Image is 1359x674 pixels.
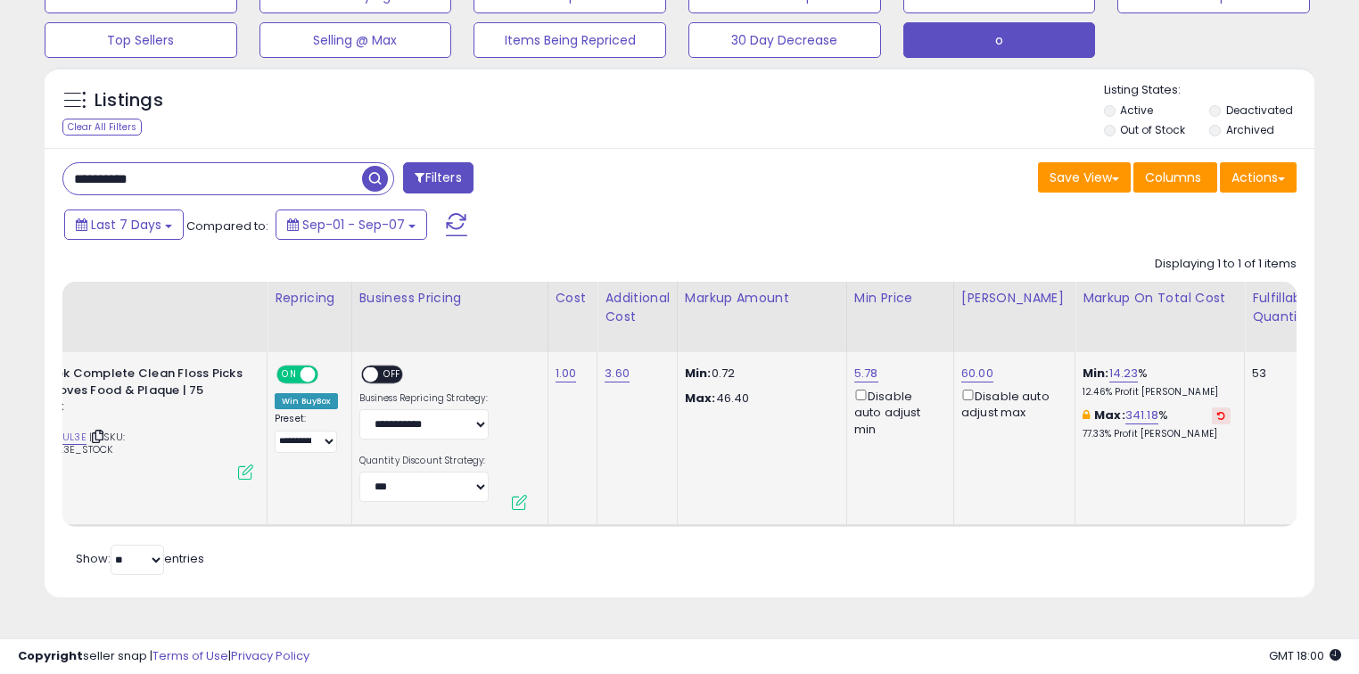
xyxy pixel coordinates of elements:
[62,119,142,136] div: Clear All Filters
[152,647,228,664] a: Terms of Use
[1155,256,1297,273] div: Displaying 1 to 1 of 1 items
[688,22,881,58] button: 30 Day Decrease
[1083,386,1231,399] p: 12.46% Profit [PERSON_NAME]
[1145,168,1201,186] span: Columns
[1075,282,1245,352] th: The percentage added to the cost of goods (COGS) that forms the calculator for Min & Max prices.
[685,366,833,382] p: 0.72
[1269,647,1341,664] span: 2025-09-15 18:00 GMT
[854,365,878,382] a: 5.78
[685,390,833,407] p: 46.40
[359,289,540,308] div: Business Pricing
[275,289,344,308] div: Repricing
[316,367,344,382] span: OFF
[1094,407,1125,423] b: Max:
[1120,122,1185,137] label: Out of Stock
[45,22,237,58] button: Top Sellers
[64,210,184,240] button: Last 7 Days
[556,365,577,382] a: 1.00
[1125,407,1158,424] a: 341.18
[1252,366,1307,382] div: 53
[18,648,309,665] div: seller snap | |
[961,289,1067,308] div: [PERSON_NAME]
[1120,103,1153,118] label: Active
[556,289,590,308] div: Cost
[1133,162,1217,193] button: Columns
[1252,289,1314,326] div: Fulfillable Quantity
[854,386,940,438] div: Disable auto adjust min
[275,413,338,453] div: Preset:
[278,367,301,382] span: ON
[302,216,405,234] span: Sep-01 - Sep-07
[359,455,489,467] label: Quantity Discount Strategy:
[854,289,946,308] div: Min Price
[91,216,161,234] span: Last 7 Days
[961,386,1061,421] div: Disable auto adjust max
[961,365,993,382] a: 60.00
[1226,122,1274,137] label: Archived
[903,22,1096,58] button: o
[1083,365,1109,382] b: Min:
[1083,366,1231,399] div: %
[1083,428,1231,440] p: 77.33% Profit [PERSON_NAME]
[26,366,243,420] b: DenTek Complete Clean Floss Picks | Removes Food & Plaque | 75 Count
[1083,289,1237,308] div: Markup on Total Cost
[1220,162,1297,193] button: Actions
[685,390,716,407] strong: Max:
[1104,82,1315,99] p: Listing States:
[605,289,670,326] div: Additional Cost
[359,392,489,405] label: Business Repricing Strategy:
[1109,365,1139,382] a: 14.23
[275,393,338,409] div: Win BuyBox
[76,550,204,567] span: Show: entries
[18,647,83,664] strong: Copyright
[1083,407,1231,440] div: %
[378,367,407,382] span: OFF
[685,289,839,308] div: Markup Amount
[685,365,712,382] strong: Min:
[1038,162,1131,193] button: Save View
[259,22,452,58] button: Selling @ Max
[605,365,630,382] a: 3.60
[231,647,309,664] a: Privacy Policy
[1226,103,1293,118] label: Deactivated
[186,218,268,234] span: Compared to:
[95,88,163,113] h5: Listings
[403,162,473,193] button: Filters
[276,210,427,240] button: Sep-01 - Sep-07
[474,22,666,58] button: Items Being Repriced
